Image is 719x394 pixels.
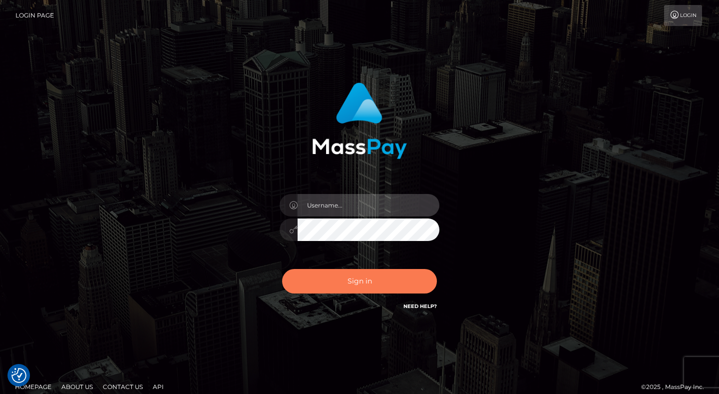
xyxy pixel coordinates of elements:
img: MassPay Login [312,82,407,159]
input: Username... [298,194,439,216]
img: Revisit consent button [11,368,26,383]
a: Need Help? [403,303,437,309]
button: Consent Preferences [11,368,26,383]
div: © 2025 , MassPay Inc. [641,381,712,392]
a: Login [664,5,702,26]
button: Sign in [282,269,437,293]
a: Login Page [15,5,54,26]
